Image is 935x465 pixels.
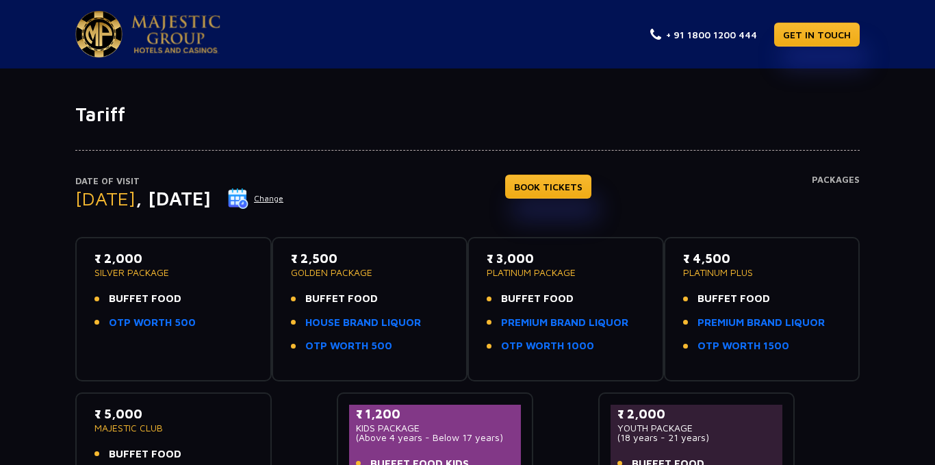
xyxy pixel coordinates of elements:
[617,405,776,423] p: ₹ 2,000
[75,103,860,126] h1: Tariff
[305,338,392,354] a: OTP WORTH 500
[356,423,514,433] p: KIDS PACKAGE
[94,405,253,423] p: ₹ 5,000
[683,249,841,268] p: ₹ 4,500
[501,291,574,307] span: BUFFET FOOD
[697,315,825,331] a: PREMIUM BRAND LIQUOR
[94,268,253,277] p: SILVER PACKAGE
[305,291,378,307] span: BUFFET FOOD
[356,405,514,423] p: ₹ 1,200
[617,433,776,442] p: (18 years - 21 years)
[227,188,284,210] button: Change
[305,315,421,331] a: HOUSE BRAND LIQUOR
[812,175,860,224] h4: Packages
[487,249,645,268] p: ₹ 3,000
[505,175,591,199] a: BOOK TICKETS
[75,175,284,188] p: Date of Visit
[291,249,449,268] p: ₹ 2,500
[291,268,449,277] p: GOLDEN PACKAGE
[136,187,211,210] span: , [DATE]
[617,423,776,433] p: YOUTH PACKAGE
[94,423,253,433] p: MAJESTIC CLUB
[75,187,136,210] span: [DATE]
[650,27,757,42] a: + 91 1800 1200 444
[501,338,594,354] a: OTP WORTH 1000
[131,15,220,53] img: Majestic Pride
[774,23,860,47] a: GET IN TOUCH
[487,268,645,277] p: PLATINUM PACKAGE
[109,315,196,331] a: OTP WORTH 500
[109,291,181,307] span: BUFFET FOOD
[109,447,181,462] span: BUFFET FOOD
[75,11,123,58] img: Majestic Pride
[683,268,841,277] p: PLATINUM PLUS
[697,338,789,354] a: OTP WORTH 1500
[356,433,514,442] p: (Above 4 years - Below 17 years)
[501,315,628,331] a: PREMIUM BRAND LIQUOR
[94,249,253,268] p: ₹ 2,000
[697,291,770,307] span: BUFFET FOOD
